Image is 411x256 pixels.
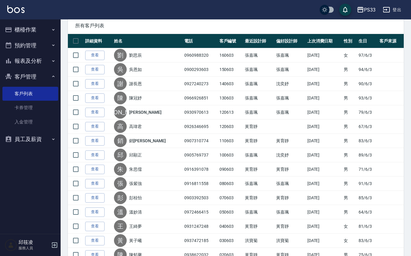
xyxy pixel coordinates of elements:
[183,77,218,91] td: 0927240273
[183,177,218,191] td: 0916811558
[85,79,105,89] a: 查看
[275,62,306,77] td: 張嘉珮
[357,234,378,248] td: 83/6/3
[129,138,165,144] a: 銷[PERSON_NAME]
[243,219,275,234] td: 黃育靜
[357,62,378,77] td: 94/6/3
[114,206,127,218] div: 溫
[275,91,306,105] td: 張嘉珮
[275,134,306,148] td: 黃育靜
[342,205,357,219] td: 男
[357,219,378,234] td: 81/6/3
[218,177,244,191] td: 080603
[342,191,357,205] td: 男
[275,48,306,62] td: 張嘉珮
[114,77,127,90] div: 謝
[364,6,376,14] div: PS33
[218,77,244,91] td: 140603
[129,66,142,72] a: 吳恩如
[342,234,357,248] td: 女
[85,222,105,231] a: 查看
[183,205,218,219] td: 0972466415
[183,162,218,177] td: 0916391078
[342,105,357,120] td: 男
[306,191,343,205] td: [DATE]
[306,91,343,105] td: [DATE]
[357,34,378,48] th: 生日
[306,205,343,219] td: [DATE]
[114,134,127,147] div: 銷
[275,177,306,191] td: 張嘉珮
[306,134,343,148] td: [DATE]
[129,152,142,158] a: 邱顯正
[129,195,142,201] a: 彭桂怡
[183,34,218,48] th: 電話
[275,234,306,248] td: 洪寶菊
[275,34,306,48] th: 偏好設計師
[85,207,105,217] a: 查看
[306,234,343,248] td: [DATE]
[114,177,127,190] div: 張
[85,65,105,74] a: 查看
[85,108,105,117] a: 查看
[218,162,244,177] td: 090603
[218,234,244,248] td: 030603
[85,165,105,174] a: 查看
[85,150,105,160] a: 查看
[218,105,244,120] td: 120613
[342,120,357,134] td: 男
[357,162,378,177] td: 71/6/3
[114,163,127,176] div: 朱
[218,134,244,148] td: 110603
[342,34,357,48] th: 性別
[85,93,105,103] a: 查看
[85,51,105,60] a: 查看
[129,52,142,58] a: 劉思辰
[84,34,112,48] th: 詳細資料
[7,5,25,13] img: Logo
[243,91,275,105] td: 張嘉珮
[114,191,127,204] div: 彭
[306,219,343,234] td: [DATE]
[306,34,343,48] th: 上次消費日期
[183,48,218,62] td: 0960988320
[114,63,127,76] div: 吳
[357,148,378,162] td: 89/6/3
[85,236,105,245] a: 查看
[342,177,357,191] td: 男
[85,179,105,188] a: 查看
[183,91,218,105] td: 0966926851
[357,205,378,219] td: 64/6/3
[243,162,275,177] td: 黃育靜
[357,48,378,62] td: 97/6/3
[357,105,378,120] td: 79/6/3
[275,162,306,177] td: 黃育靜
[2,101,58,115] a: 卡券管理
[75,23,396,29] span: 所有客戶列表
[275,191,306,205] td: 黃育靜
[129,123,142,130] a: 高瑋君
[243,205,275,219] td: 張嘉珮
[129,180,142,187] a: 張紫強
[243,234,275,248] td: 洪寶菊
[275,205,306,219] td: 張嘉珮
[243,34,275,48] th: 最近設計師
[2,22,58,38] button: 櫃檯作業
[218,148,244,162] td: 100603
[357,177,378,191] td: 91/6/3
[114,220,127,233] div: 王
[85,136,105,146] a: 查看
[85,193,105,203] a: 查看
[2,87,58,101] a: 客戶列表
[380,4,404,15] button: 登出
[18,239,49,245] h5: 邱筱凌
[243,191,275,205] td: 黃育靜
[342,77,357,91] td: 男
[342,134,357,148] td: 男
[357,134,378,148] td: 83/6/3
[243,148,275,162] td: 張嘉珮
[357,191,378,205] td: 85/6/3
[218,205,244,219] td: 050603
[378,34,404,48] th: 客戶來源
[218,48,244,62] td: 160603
